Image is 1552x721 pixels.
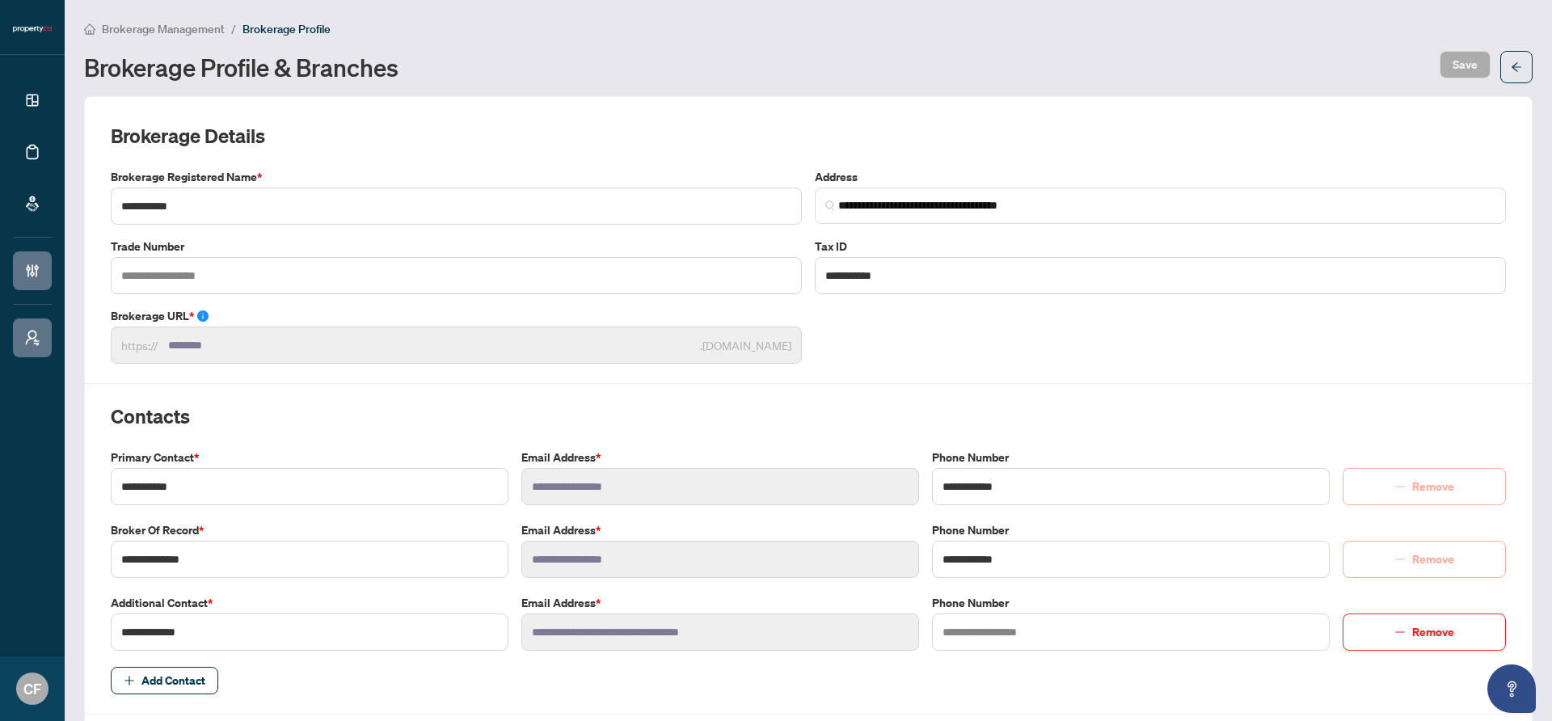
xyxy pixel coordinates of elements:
[1343,613,1506,651] button: Remove
[24,330,40,346] span: user-switch
[23,677,41,700] span: CF
[111,307,802,325] label: Brokerage URL
[932,449,1330,466] label: Phone Number
[1487,664,1536,713] button: Open asap
[825,200,835,210] img: search_icon
[521,521,919,539] label: Email Address
[141,668,205,694] span: Add Contact
[111,449,508,466] label: Primary Contact
[111,403,1506,429] h2: Contacts
[102,22,225,36] span: Brokerage Management
[111,594,508,612] label: Additional Contact
[231,19,236,38] li: /
[521,449,919,466] label: Email Address
[932,521,1330,539] label: Phone Number
[1343,541,1506,578] button: Remove
[700,336,791,354] span: .[DOMAIN_NAME]
[1412,619,1454,645] span: Remove
[111,667,218,694] button: Add Contact
[1343,468,1506,505] button: Remove
[1440,51,1491,78] button: Save
[111,168,802,186] label: Brokerage Registered Name
[111,238,802,255] label: Trade Number
[1394,626,1406,638] span: minus
[1511,61,1522,73] span: arrow-left
[815,168,1506,186] label: Address
[111,123,1506,149] h2: Brokerage Details
[84,23,95,35] span: home
[521,594,919,612] label: Email Address
[242,22,331,36] span: Brokerage Profile
[197,310,209,322] span: info-circle
[13,24,52,34] img: logo
[111,521,508,539] label: Broker of Record
[815,238,1506,255] label: Tax ID
[84,54,399,80] h1: Brokerage Profile & Branches
[932,594,1330,612] label: Phone Number
[124,675,135,686] span: plus
[121,336,158,354] span: https://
